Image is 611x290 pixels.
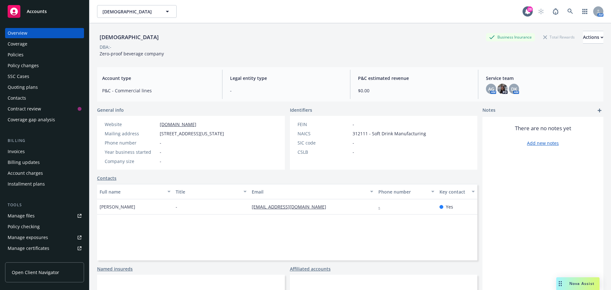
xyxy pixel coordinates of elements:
button: Email [249,184,376,199]
div: Business Insurance [486,33,535,41]
button: Phone number [376,184,437,199]
span: AG [488,86,494,92]
a: Affiliated accounts [290,265,331,272]
div: Key contact [439,188,468,195]
a: Account charges [5,168,84,178]
div: Quoting plans [8,82,38,92]
div: NAICS [298,130,350,137]
a: Search [564,5,577,18]
a: Coverage gap analysis [5,115,84,125]
a: Policy changes [5,60,84,71]
span: Yes [446,203,453,210]
div: Invoices [8,146,25,157]
span: [STREET_ADDRESS][US_STATE] [160,130,224,137]
div: Account charges [8,168,43,178]
a: Start snowing [535,5,547,18]
a: Installment plans [5,179,84,189]
a: Invoices [5,146,84,157]
a: Contacts [5,93,84,103]
div: Policies [8,50,24,60]
div: Title [176,188,240,195]
div: Mailing address [105,130,157,137]
span: - [353,149,354,155]
a: [EMAIL_ADDRESS][DOMAIN_NAME] [252,204,331,210]
span: P&C - Commercial lines [102,87,214,94]
span: There are no notes yet [515,124,571,132]
a: Manage files [5,211,84,221]
a: SSC Cases [5,71,84,81]
span: Identifiers [290,107,312,113]
div: DBA: - [100,44,111,50]
div: Company size [105,158,157,165]
div: Policy checking [8,222,40,232]
span: - [230,87,342,94]
a: add [596,107,603,114]
div: Total Rewards [540,33,578,41]
div: Website [105,121,157,128]
a: Coverage [5,39,84,49]
div: SIC code [298,139,350,146]
span: P&C estimated revenue [358,75,470,81]
div: Email [252,188,366,195]
button: [DEMOGRAPHIC_DATA] [97,5,177,18]
a: Quoting plans [5,82,84,92]
a: Accounts [5,3,84,20]
span: Nova Assist [569,281,594,286]
span: - [160,149,161,155]
span: Notes [482,107,495,114]
img: photo [497,84,508,94]
button: Full name [97,184,173,199]
a: [DOMAIN_NAME] [160,121,196,127]
a: Policy checking [5,222,84,232]
span: [DEMOGRAPHIC_DATA] [102,8,158,15]
div: Manage certificates [8,243,49,253]
a: Manage exposures [5,232,84,243]
div: [DEMOGRAPHIC_DATA] [97,33,161,41]
div: Billing updates [8,157,40,167]
div: Overview [8,28,27,38]
div: Manage exposures [8,232,48,243]
div: Billing [5,138,84,144]
div: Phone number [105,139,157,146]
span: - [160,139,161,146]
span: Open Client Navigator [12,269,59,276]
span: Zero-proof beverage company [100,51,164,57]
span: General info [97,107,124,113]
span: - [160,158,161,165]
a: Policies [5,50,84,60]
div: Year business started [105,149,157,155]
span: DK [511,86,517,92]
div: Coverage [8,39,27,49]
a: Contract review [5,104,84,114]
div: Contacts [8,93,26,103]
div: CSLB [298,149,350,155]
a: Add new notes [527,140,559,146]
div: 28 [527,6,533,12]
a: Named insureds [97,265,133,272]
button: Nova Assist [556,277,600,290]
div: Phone number [378,188,427,195]
div: Drag to move [556,277,564,290]
span: 312111 - Soft Drink Manufacturing [353,130,426,137]
div: Coverage gap analysis [8,115,55,125]
button: Key contact [437,184,477,199]
a: Switch app [579,5,591,18]
div: Full name [100,188,164,195]
span: [PERSON_NAME] [100,203,135,210]
div: Policy changes [8,60,39,71]
span: - [353,139,354,146]
a: Manage certificates [5,243,84,253]
span: Accounts [27,9,47,14]
button: Title [173,184,249,199]
a: Contacts [97,175,116,181]
a: Billing updates [5,157,84,167]
div: Actions [583,31,603,43]
span: Account type [102,75,214,81]
a: - [378,204,385,210]
div: Tools [5,202,84,208]
span: Service team [486,75,598,81]
span: Legal entity type [230,75,342,81]
div: Manage files [8,211,35,221]
div: Manage claims [8,254,40,264]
